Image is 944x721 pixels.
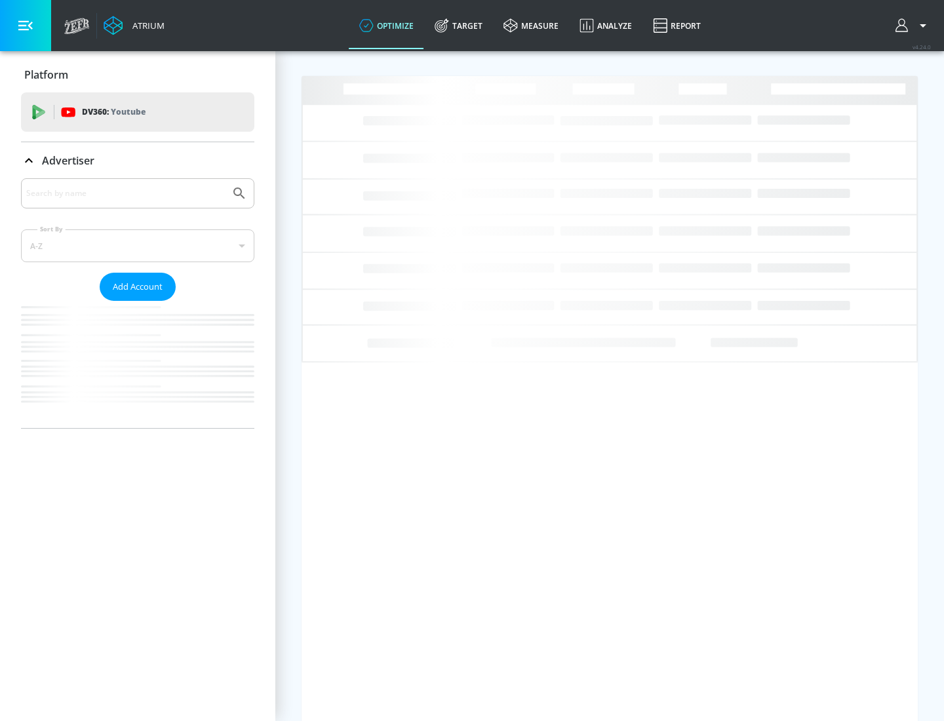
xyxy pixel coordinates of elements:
div: DV360: Youtube [21,92,254,132]
button: Add Account [100,273,176,301]
label: Sort By [37,225,66,233]
div: Advertiser [21,178,254,428]
div: A-Z [21,229,254,262]
a: Report [642,2,711,49]
nav: list of Advertiser [21,301,254,428]
p: DV360: [82,105,146,119]
p: Youtube [111,105,146,119]
a: optimize [349,2,424,49]
span: v 4.24.0 [913,43,931,50]
input: Search by name [26,185,225,202]
div: Atrium [127,20,165,31]
p: Advertiser [42,153,94,168]
div: Advertiser [21,142,254,179]
a: Atrium [104,16,165,35]
a: Target [424,2,493,49]
a: measure [493,2,569,49]
a: Analyze [569,2,642,49]
div: Platform [21,56,254,93]
span: Add Account [113,279,163,294]
p: Platform [24,68,68,82]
